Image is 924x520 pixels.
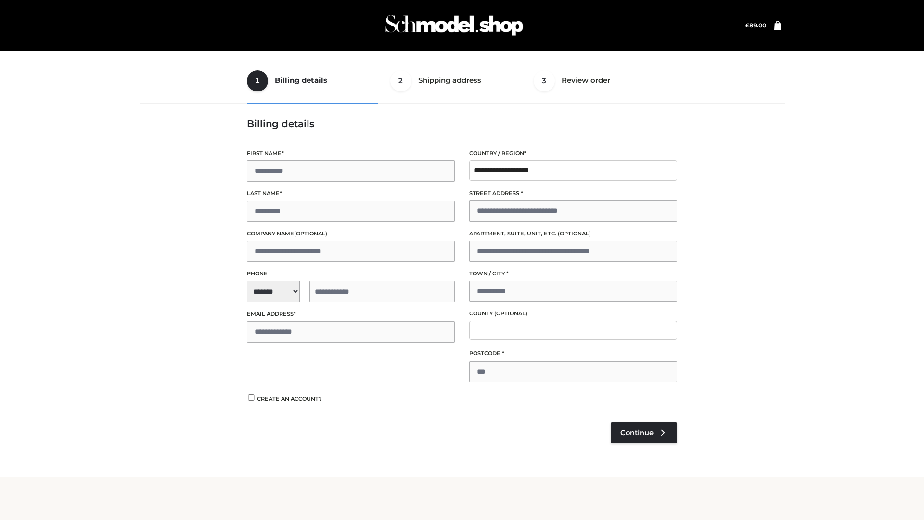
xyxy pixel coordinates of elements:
[247,118,677,130] h3: Billing details
[247,149,455,158] label: First name
[745,22,766,29] a: £89.00
[382,6,526,44] img: Schmodel Admin 964
[257,395,322,402] span: Create an account?
[247,189,455,198] label: Last name
[469,189,677,198] label: Street address
[247,394,256,401] input: Create an account?
[469,229,677,238] label: Apartment, suite, unit, etc.
[469,349,677,358] label: Postcode
[294,230,327,237] span: (optional)
[469,269,677,278] label: Town / City
[611,422,677,443] a: Continue
[745,22,766,29] bdi: 89.00
[745,22,749,29] span: £
[620,429,654,437] span: Continue
[494,310,527,317] span: (optional)
[558,230,591,237] span: (optional)
[469,149,677,158] label: Country / Region
[247,269,455,278] label: Phone
[247,310,455,319] label: Email address
[247,229,455,238] label: Company name
[469,309,677,318] label: County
